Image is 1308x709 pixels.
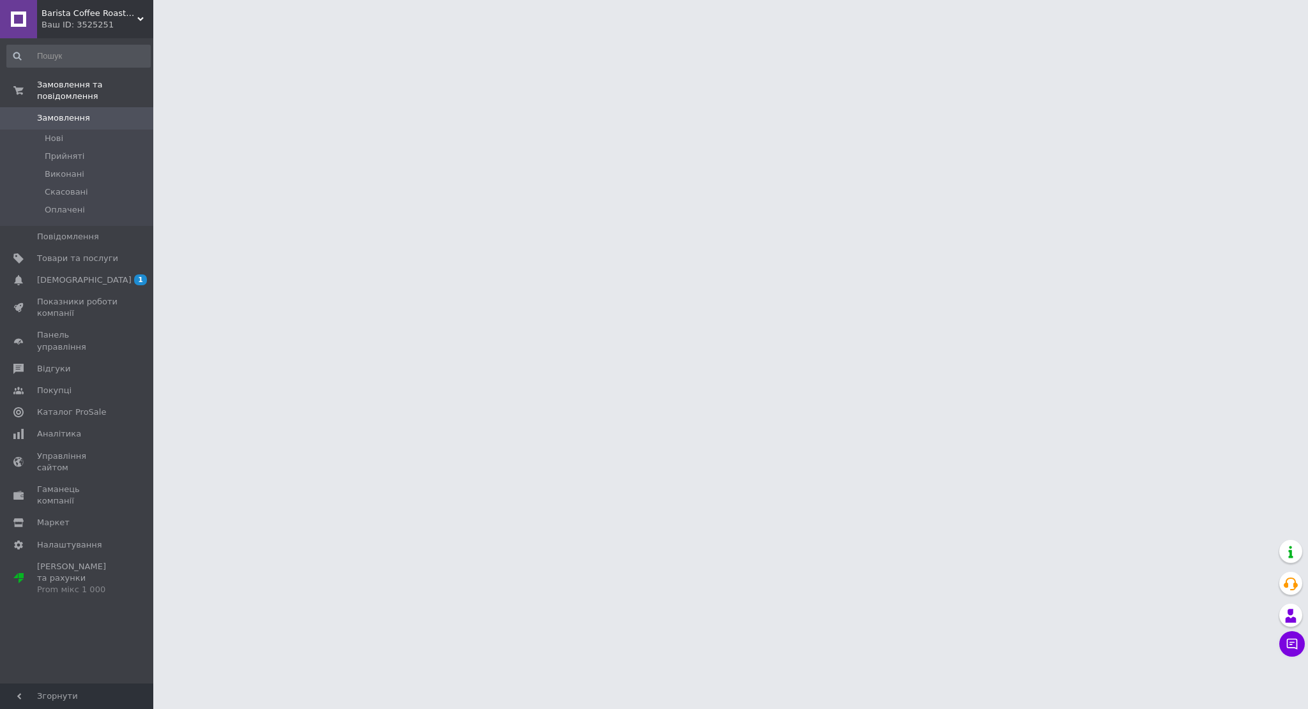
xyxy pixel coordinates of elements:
[45,151,84,162] span: Прийняті
[45,186,88,198] span: Скасовані
[42,8,137,19] span: Barista Coffee Roasters
[37,112,90,124] span: Замовлення
[37,385,72,396] span: Покупці
[37,231,99,243] span: Повідомлення
[45,168,84,180] span: Виконані
[37,517,70,528] span: Маркет
[37,274,132,286] span: [DEMOGRAPHIC_DATA]
[37,79,153,102] span: Замовлення та повідомлення
[45,204,85,216] span: Оплачені
[37,451,118,474] span: Управління сайтом
[37,561,118,596] span: [PERSON_NAME] та рахунки
[37,428,81,440] span: Аналітика
[134,274,147,285] span: 1
[37,484,118,507] span: Гаманець компанії
[37,407,106,418] span: Каталог ProSale
[37,253,118,264] span: Товари та послуги
[37,539,102,551] span: Налаштування
[1279,631,1305,657] button: Чат з покупцем
[45,133,63,144] span: Нові
[37,584,118,595] div: Prom мікс 1 000
[37,329,118,352] span: Панель управління
[37,363,70,375] span: Відгуки
[37,296,118,319] span: Показники роботи компанії
[6,45,151,68] input: Пошук
[42,19,153,31] div: Ваш ID: 3525251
